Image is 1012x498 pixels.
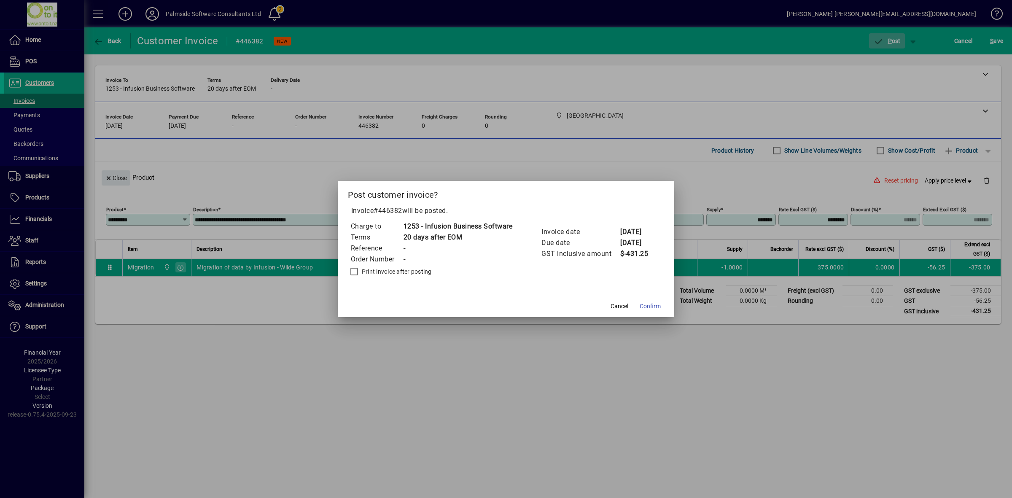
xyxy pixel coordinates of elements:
[403,221,513,232] td: 1253 - Infusion Business Software
[374,207,402,215] span: #446382
[620,248,654,259] td: $-431.25
[606,299,633,314] button: Cancel
[403,254,513,265] td: -
[403,232,513,243] td: 20 days after EOM
[350,232,403,243] td: Terms
[350,254,403,265] td: Order Number
[620,237,654,248] td: [DATE]
[636,299,664,314] button: Confirm
[403,243,513,254] td: -
[640,302,661,311] span: Confirm
[611,302,628,311] span: Cancel
[541,248,620,259] td: GST inclusive amount
[541,237,620,248] td: Due date
[350,243,403,254] td: Reference
[541,226,620,237] td: Invoice date
[348,206,665,216] p: Invoice will be posted .
[620,226,654,237] td: [DATE]
[350,221,403,232] td: Charge to
[360,267,432,276] label: Print invoice after posting
[338,181,675,205] h2: Post customer invoice?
